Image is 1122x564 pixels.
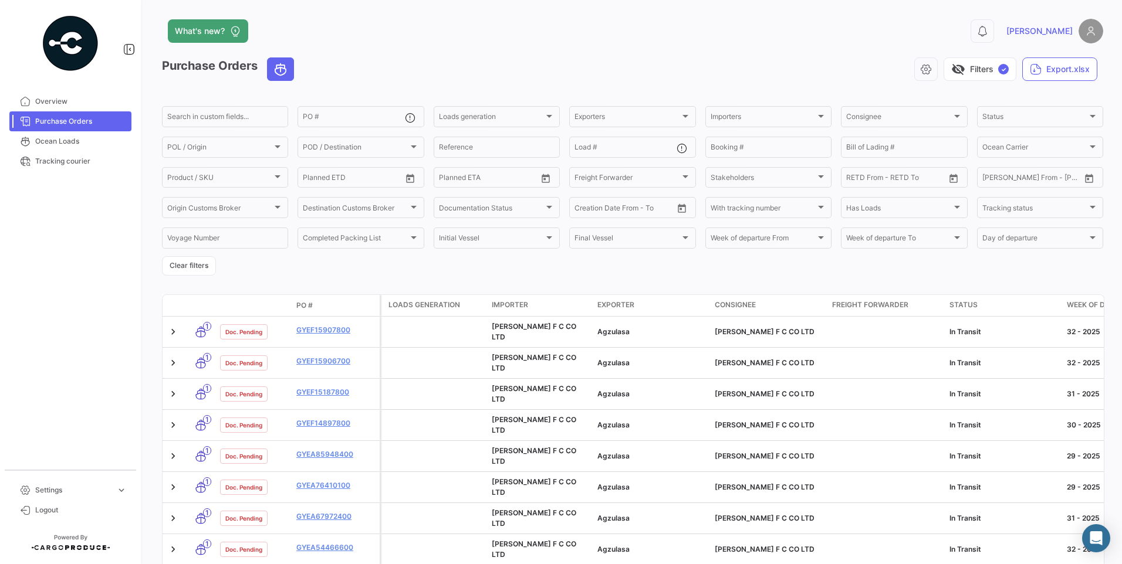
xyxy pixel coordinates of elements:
span: Doc. Pending [225,389,262,399]
span: Loads generation [439,114,544,123]
span: Agzulasa [597,327,630,336]
a: Expand/Collapse Row [167,419,179,431]
span: SEUNG JIN F C CO LTD [492,353,576,372]
a: Expand/Collapse Row [167,481,179,493]
span: Agzulasa [597,389,630,398]
input: To [871,175,918,184]
input: From [846,175,863,184]
span: 1 [203,539,211,548]
span: SEUNG JIN F C CO LTD [492,384,576,403]
a: Expand/Collapse Row [167,388,179,400]
span: Doc. Pending [225,545,262,554]
div: In Transit [949,513,1057,524]
a: GYEA54466600 [296,542,375,553]
span: Week of departure From [711,236,816,244]
input: From [439,175,455,184]
span: Consignee [715,300,756,310]
span: Ocean Carrier [982,145,1087,153]
span: Logout [35,505,127,515]
span: Initial Vessel [439,236,544,244]
span: SEUNG JIN F C CO LTD [715,420,815,429]
span: Documentation Status [439,205,544,213]
a: Purchase Orders [9,111,131,131]
button: Open calendar [401,169,419,187]
span: Stakeholders [711,175,816,184]
datatable-header-cell: Freight Forwarder [827,295,945,316]
span: Loads generation [388,300,460,310]
datatable-header-cell: Status [945,295,1062,316]
button: Open calendar [945,169,962,187]
div: In Transit [949,358,1057,368]
span: Completed Packing List [303,236,408,244]
a: Expand/Collapse Row [167,326,179,338]
a: GYEF15906700 [296,356,375,366]
span: Purchase Orders [35,116,127,127]
h3: Purchase Orders [162,57,298,81]
span: Doc. Pending [225,327,262,337]
span: ✓ [998,64,1009,74]
span: 1 [203,477,211,486]
a: Expand/Collapse Row [167,357,179,369]
span: SEUNG JIN F C CO LTD [715,327,815,336]
datatable-header-cell: PO # [292,295,380,315]
span: Freight Forwarder [832,300,908,310]
span: SEUNG JIN F C CO LTD [492,415,576,434]
span: Doc. Pending [225,514,262,523]
span: Exporter [597,300,634,310]
span: SEUNG JIN F C CO LTD [715,545,815,553]
input: From [574,205,591,213]
span: SEUNG JIN F C CO LTD [492,539,576,559]
datatable-header-cell: Transport mode [186,301,215,310]
div: In Transit [949,482,1057,492]
span: Importer [492,300,528,310]
input: To [1007,175,1054,184]
span: Settings [35,485,111,495]
span: SEUNG JIN F C CO LTD [715,358,815,367]
span: SEUNG JIN F C CO LTD [715,389,815,398]
input: From [982,175,999,184]
span: SEUNG JIN F C CO LTD [715,451,815,460]
span: 1 [203,384,211,393]
a: GYEF15907800 [296,325,375,335]
div: In Transit [949,451,1057,461]
span: Doc. Pending [225,358,262,368]
div: In Transit [949,389,1057,399]
button: Clear filters [162,256,216,276]
span: Exporters [574,114,680,123]
div: In Transit [949,420,1057,430]
span: 1 [203,353,211,362]
a: Expand/Collapse Row [167,512,179,524]
button: Open calendar [673,199,691,217]
span: POD / Destination [303,145,408,153]
span: Has Loads [846,205,951,213]
span: Doc. Pending [225,451,262,461]
span: SEUNG JIN F C CO LTD [492,322,576,341]
input: To [599,205,646,213]
span: Agzulasa [597,514,630,522]
span: 1 [203,508,211,517]
span: SEUNG JIN F C CO LTD [492,508,576,528]
span: Day of departure [982,236,1087,244]
span: SEUNG JIN F C CO LTD [492,446,576,466]
span: Origin Customs Broker [167,205,272,213]
span: POL / Origin [167,145,272,153]
input: From [303,175,319,184]
span: Tracking status [982,205,1087,213]
datatable-header-cell: Loads generation [381,295,487,316]
span: SEUNG JIN F C CO LTD [715,483,815,491]
span: Tracking courier [35,156,127,167]
span: 1 [203,322,211,331]
span: Overview [35,96,127,107]
a: GYEA85948400 [296,449,375,460]
a: GYEA76410100 [296,480,375,491]
span: 1 [203,415,211,424]
span: Freight Forwarder [574,175,680,184]
span: Agzulasa [597,483,630,491]
a: GYEF15187800 [296,387,375,397]
span: visibility_off [951,62,965,76]
span: SEUNG JIN F C CO LTD [715,514,815,522]
input: To [464,175,511,184]
span: Status [949,300,978,310]
a: Overview [9,91,131,111]
span: [PERSON_NAME] [1006,25,1073,37]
